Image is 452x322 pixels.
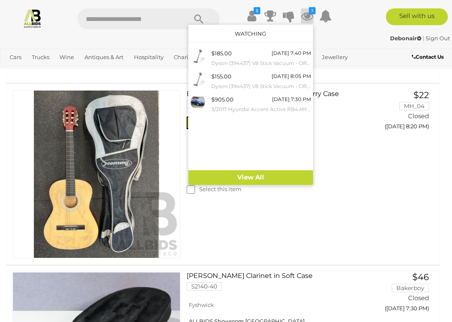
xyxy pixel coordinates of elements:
[190,95,205,109] img: 55159-1a_ex.jpg
[211,96,234,103] span: $905.00
[426,35,450,42] a: Sign Out
[211,50,232,57] span: $185.00
[211,82,311,91] small: Dyson (394437) V8 Stick Vacuum - ORP $799 (Includes 1 Year Warranty From Dyson)
[188,47,313,70] a: $185.00 [DATE] 7:40 PM Dyson (394437) V8 Stick Vacuum - ORP $799 (Includes 1 Year Warranty From D...
[60,64,126,78] a: [GEOGRAPHIC_DATA]
[318,50,351,64] a: Jewellery
[254,7,260,14] i: $
[272,95,311,104] div: [DATE] 7:30 PM
[211,59,311,68] small: Dyson (394437) V8 Stick Vacuum - ORP $799 (Includes 1 Year Warranty From Dyson)
[190,49,205,63] img: 54749-32a.jpeg
[188,70,313,93] a: $155.00 [DATE] 8:05 PM Dyson (394437) V8 Stick Vacuum - ORP $799 (Includes 1 Year Warranty From D...
[131,50,167,64] a: Hospitality
[423,35,424,42] span: |
[309,7,316,14] i: 3
[23,8,42,28] img: Allbids.com.au
[56,50,77,64] a: Wine
[301,8,313,23] a: 3
[28,50,53,64] a: Trucks
[211,105,311,114] small: 3/2017 Hyundai Accent Active RB4 MY17 5d Hatchback Blue 1.4L
[170,50,197,64] a: Charity
[412,54,444,60] b: Contact Us
[188,170,313,185] a: View All
[412,52,446,62] a: Contact Us
[190,72,205,86] img: 54749-36a.jpeg
[188,93,313,116] a: $905.00 [DATE] 7:30 PM 3/2017 Hyundai Accent Active RB4 MY17 5d Hatchback Blue 1.4L
[211,73,231,80] span: $155.00
[386,8,448,25] a: Sell with us
[6,64,29,78] a: Office
[390,35,423,42] a: Debonair
[235,30,266,37] a: Watching
[272,49,311,58] div: [DATE] 7:40 PM
[6,50,25,64] a: Cars
[33,64,56,78] a: Sports
[246,8,258,23] a: $
[272,72,311,81] div: [DATE] 8:05 PM
[81,50,127,64] a: Antiques & Art
[390,35,421,42] strong: Debonair
[178,8,220,29] button: Search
